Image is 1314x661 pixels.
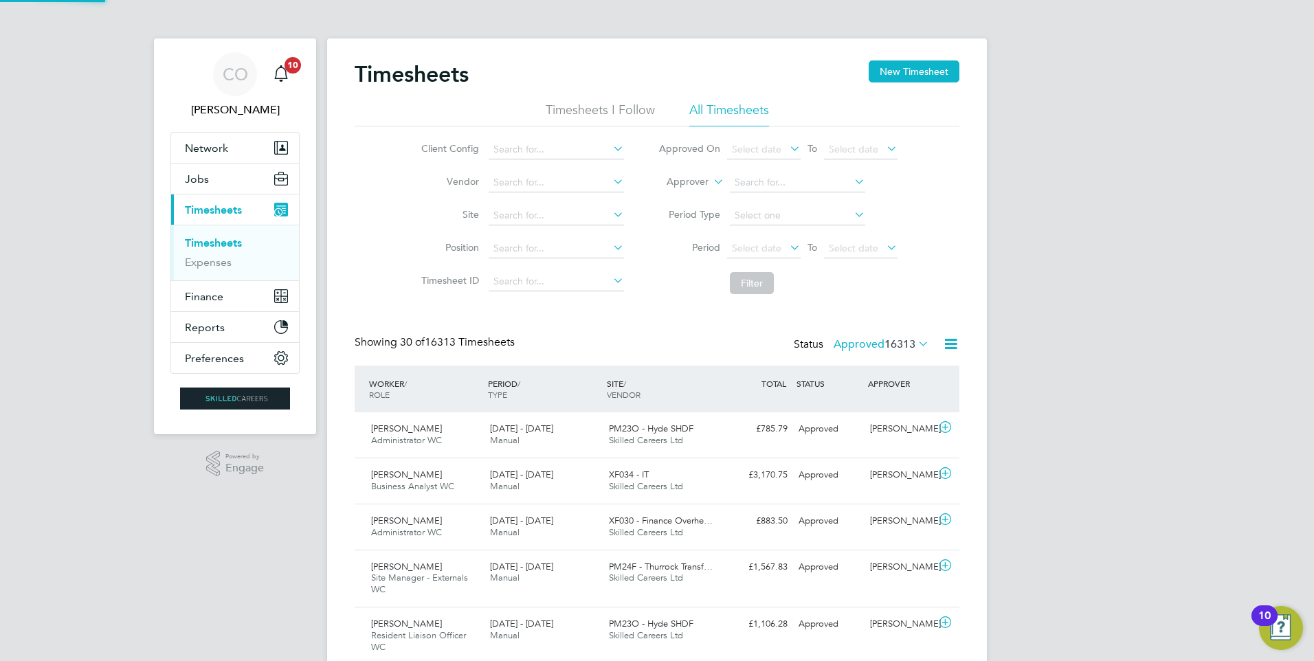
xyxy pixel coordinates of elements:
[722,556,793,579] div: £1,567.83
[170,52,300,118] a: CO[PERSON_NAME]
[730,173,865,192] input: Search for...
[371,434,442,446] span: Administrator WC
[865,418,936,440] div: [PERSON_NAME]
[185,256,232,269] a: Expenses
[371,526,442,538] span: Administrator WC
[154,38,316,434] nav: Main navigation
[171,194,299,225] button: Timesheets
[730,272,774,294] button: Filter
[865,613,936,636] div: [PERSON_NAME]
[180,388,290,410] img: skilledcareers-logo-retina.png
[185,352,244,365] span: Preferences
[185,172,209,186] span: Jobs
[490,515,553,526] span: [DATE] - [DATE]
[417,142,479,155] label: Client Config
[490,423,553,434] span: [DATE] - [DATE]
[417,274,479,287] label: Timesheet ID
[185,290,223,303] span: Finance
[829,242,878,254] span: Select date
[658,142,720,155] label: Approved On
[865,556,936,579] div: [PERSON_NAME]
[489,206,624,225] input: Search for...
[490,526,520,538] span: Manual
[185,236,242,249] a: Timesheets
[732,242,781,254] span: Select date
[607,389,641,400] span: VENDOR
[730,206,865,225] input: Select one
[794,335,932,355] div: Status
[267,52,295,96] a: 10
[865,464,936,486] div: [PERSON_NAME]
[171,164,299,194] button: Jobs
[1259,606,1303,650] button: Open Resource Center, 10 new notifications
[490,434,520,446] span: Manual
[869,60,959,82] button: New Timesheet
[722,613,793,636] div: £1,106.28
[369,389,390,400] span: ROLE
[647,175,709,189] label: Approver
[609,572,683,583] span: Skilled Careers Ltd
[793,510,865,533] div: Approved
[185,203,242,216] span: Timesheets
[884,337,915,351] span: 16313
[658,208,720,221] label: Period Type
[371,469,442,480] span: [PERSON_NAME]
[225,462,264,474] span: Engage
[609,480,683,492] span: Skilled Careers Ltd
[609,515,713,526] span: XF030 - Finance Overhe…
[490,572,520,583] span: Manual
[371,561,442,572] span: [PERSON_NAME]
[1258,616,1271,634] div: 10
[490,469,553,480] span: [DATE] - [DATE]
[722,464,793,486] div: £3,170.75
[371,629,466,653] span: Resident Liaison Officer WC
[490,561,553,572] span: [DATE] - [DATE]
[371,618,442,629] span: [PERSON_NAME]
[689,102,769,126] li: All Timesheets
[517,378,520,389] span: /
[185,142,228,155] span: Network
[490,629,520,641] span: Manual
[170,388,300,410] a: Go to home page
[285,57,301,74] span: 10
[609,434,683,446] span: Skilled Careers Ltd
[171,312,299,342] button: Reports
[489,173,624,192] input: Search for...
[171,133,299,163] button: Network
[404,378,407,389] span: /
[803,238,821,256] span: To
[366,371,485,407] div: WORKER
[371,515,442,526] span: [PERSON_NAME]
[417,208,479,221] label: Site
[793,613,865,636] div: Approved
[171,225,299,280] div: Timesheets
[658,241,720,254] label: Period
[489,140,624,159] input: Search for...
[732,143,781,155] span: Select date
[489,239,624,258] input: Search for...
[417,241,479,254] label: Position
[225,451,264,462] span: Powered by
[609,561,713,572] span: PM24F - Thurrock Transf…
[603,371,722,407] div: SITE
[400,335,515,349] span: 16313 Timesheets
[829,143,878,155] span: Select date
[865,510,936,533] div: [PERSON_NAME]
[609,526,683,538] span: Skilled Careers Ltd
[170,102,300,118] span: Craig O'Donovan
[206,451,265,477] a: Powered byEngage
[355,335,517,350] div: Showing
[489,272,624,291] input: Search for...
[623,378,626,389] span: /
[609,629,683,641] span: Skilled Careers Ltd
[371,480,454,492] span: Business Analyst WC
[417,175,479,188] label: Vendor
[546,102,655,126] li: Timesheets I Follow
[803,139,821,157] span: To
[490,480,520,492] span: Manual
[609,618,693,629] span: PM23O - Hyde SHDF
[171,343,299,373] button: Preferences
[793,418,865,440] div: Approved
[490,618,553,629] span: [DATE] - [DATE]
[793,556,865,579] div: Approved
